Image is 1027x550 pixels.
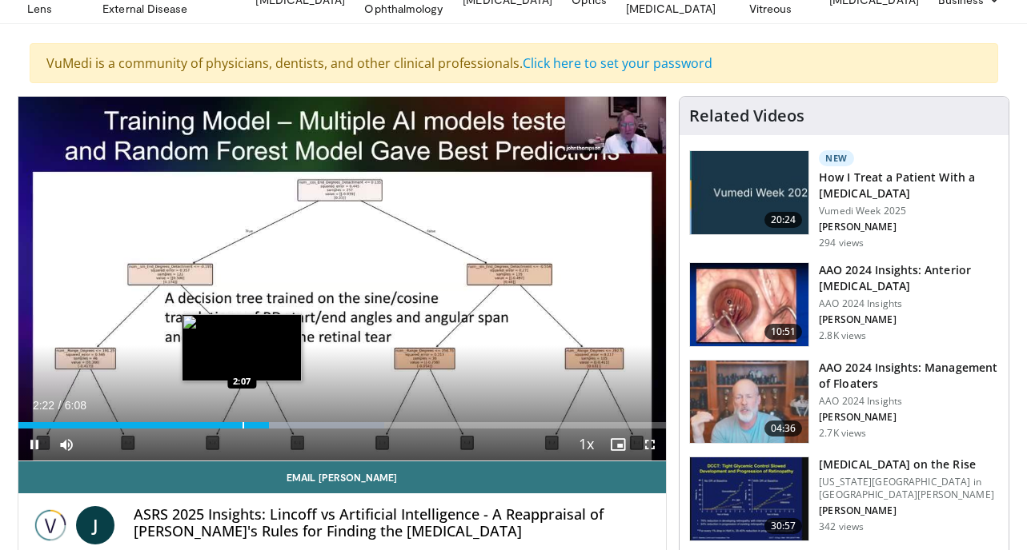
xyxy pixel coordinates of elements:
[819,520,864,533] p: 342 views
[31,506,70,544] img: ASRS 2025 Insights
[33,399,54,412] span: 2:22
[65,399,86,412] span: 6:08
[819,262,999,294] h3: AAO 2024 Insights: Anterior [MEDICAL_DATA]
[689,106,804,126] h4: Related Videos
[18,461,667,493] a: Email [PERSON_NAME]
[819,313,999,326] p: [PERSON_NAME]
[764,518,803,534] span: 30:57
[819,395,999,408] p: AAO 2024 Insights
[30,43,998,83] div: VuMedi is a community of physicians, dentists, and other clinical professionals.
[819,456,999,472] h3: [MEDICAL_DATA] on the Rise
[819,221,999,233] p: [PERSON_NAME]
[819,504,999,517] p: [PERSON_NAME]
[819,360,999,392] h3: AAO 2024 Insights: Management of Floaters
[764,212,803,228] span: 20:24
[764,324,803,340] span: 10:51
[819,237,864,249] p: 294 views
[819,476,999,501] p: [US_STATE][GEOGRAPHIC_DATA] in [GEOGRAPHIC_DATA][PERSON_NAME]
[819,411,999,424] p: [PERSON_NAME]
[18,422,667,428] div: Progress Bar
[634,428,666,460] button: Fullscreen
[602,428,634,460] button: Enable picture-in-picture mode
[690,263,808,346] img: fd942f01-32bb-45af-b226-b96b538a46e6.150x105_q85_crop-smart_upscale.jpg
[819,205,999,217] p: Vumedi Week 2025
[689,150,999,249] a: 20:24 New How I Treat a Patient With a [MEDICAL_DATA] Vumedi Week 2025 [PERSON_NAME] 294 views
[690,457,808,540] img: 4ce8c11a-29c2-4c44-a801-4e6d49003971.150x105_q85_crop-smart_upscale.jpg
[18,97,667,461] video-js: Video Player
[819,150,854,166] p: New
[819,329,866,342] p: 2.8K views
[50,428,82,460] button: Mute
[819,297,999,310] p: AAO 2024 Insights
[134,506,654,540] h4: ASRS 2025 Insights: Lincoff vs Artificial Intelligence - A Reappraisal of [PERSON_NAME]'s Rules f...
[523,54,712,72] a: Click here to set your password
[819,169,999,201] h3: How I Treat a Patient With a [MEDICAL_DATA]
[689,456,999,541] a: 30:57 [MEDICAL_DATA] on the Rise [US_STATE][GEOGRAPHIC_DATA] in [GEOGRAPHIC_DATA][PERSON_NAME] [P...
[18,428,50,460] button: Pause
[690,151,808,234] img: 02d29458-18ce-4e7f-be78-7423ab9bdffd.jpg.150x105_q85_crop-smart_upscale.jpg
[689,262,999,347] a: 10:51 AAO 2024 Insights: Anterior [MEDICAL_DATA] AAO 2024 Insights [PERSON_NAME] 2.8K views
[58,399,62,412] span: /
[819,427,866,440] p: 2.7K views
[690,361,808,444] img: 8e655e61-78ac-4b3e-a4e7-f43113671c25.150x105_q85_crop-smart_upscale.jpg
[182,314,302,381] img: image.jpeg
[76,506,114,544] a: J
[689,360,999,444] a: 04:36 AAO 2024 Insights: Management of Floaters AAO 2024 Insights [PERSON_NAME] 2.7K views
[570,428,602,460] button: Playback Rate
[764,420,803,436] span: 04:36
